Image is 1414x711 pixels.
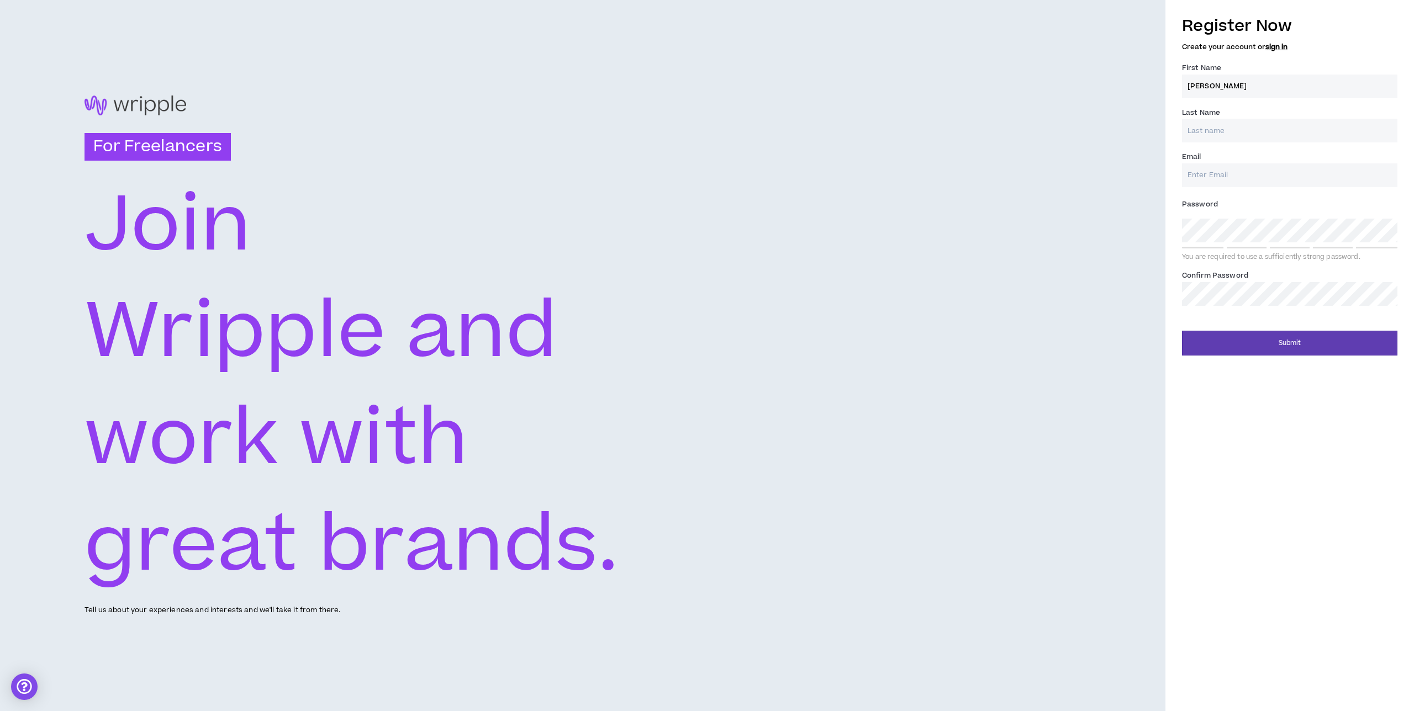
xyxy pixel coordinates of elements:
text: Join [85,170,251,281]
button: Submit [1182,331,1397,355]
h3: For Freelancers [85,133,231,161]
label: Last Name [1182,104,1220,121]
label: Confirm Password [1182,267,1248,284]
label: First Name [1182,59,1221,77]
p: Tell us about your experiences and interests and we'll take it from there. [85,605,340,616]
text: Wripple and [85,277,558,388]
div: You are required to use a sufficiently strong password. [1182,253,1397,262]
input: Enter Email [1182,163,1397,187]
text: work with [85,384,469,495]
a: sign in [1265,42,1288,52]
div: Open Intercom Messenger [11,673,38,700]
input: Last name [1182,119,1397,142]
h3: Register Now [1182,14,1397,38]
input: First name [1182,75,1397,98]
h5: Create your account or [1182,43,1397,51]
label: Email [1182,148,1201,166]
span: Password [1182,199,1218,209]
text: great brands. [85,490,619,601]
